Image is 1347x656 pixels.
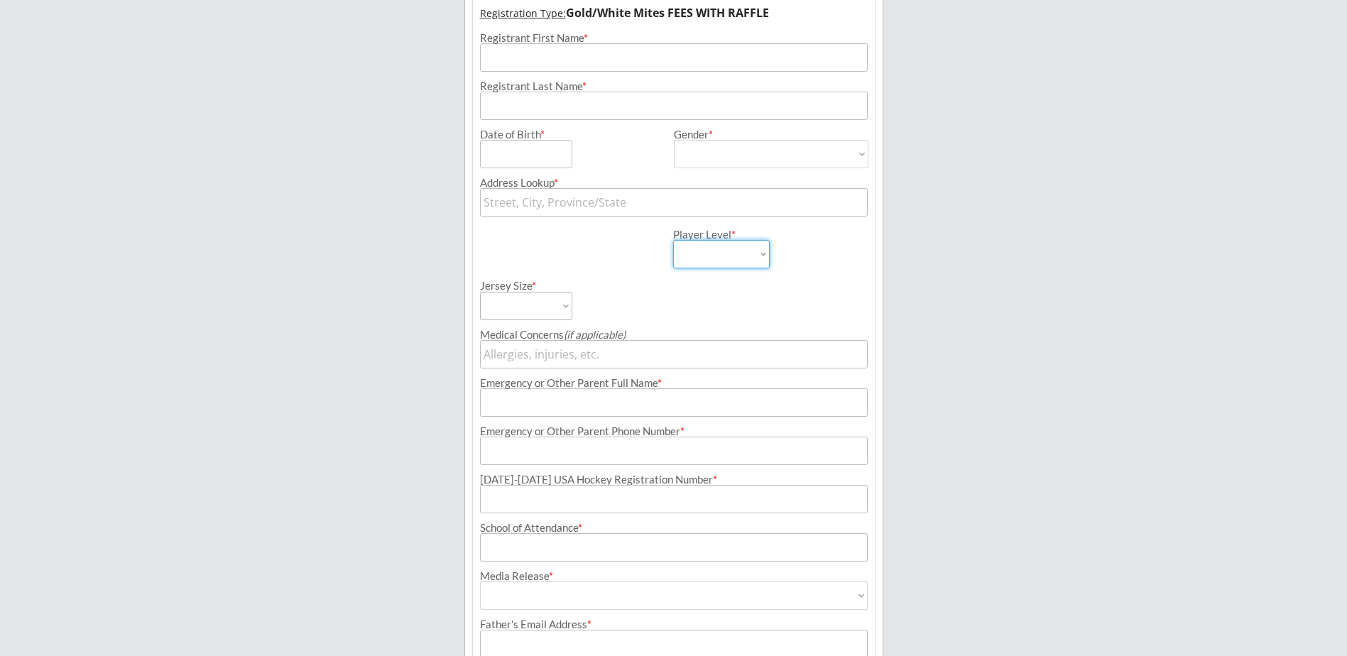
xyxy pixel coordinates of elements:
[480,523,868,533] div: School of Attendance
[480,188,868,217] input: Street, City, Province/State
[480,619,868,630] div: Father's Email Address
[480,280,553,291] div: Jersey Size
[480,6,566,20] u: Registration Type:
[480,329,868,340] div: Medical Concerns
[564,328,626,341] em: (if applicable)
[480,33,868,43] div: Registrant First Name
[480,177,868,188] div: Address Lookup
[480,571,868,581] div: Media Release
[480,340,868,368] input: Allergies, injuries, etc.
[480,81,868,92] div: Registrant Last Name
[480,378,868,388] div: Emergency or Other Parent Full Name
[480,129,553,140] div: Date of Birth
[673,229,770,240] div: Player Level
[566,5,769,21] strong: Gold/White Mites FEES WITH RAFFLE
[674,129,868,140] div: Gender
[480,474,868,485] div: [DATE]-[DATE] USA Hockey Registration Number
[480,426,868,437] div: Emergency or Other Parent Phone Number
